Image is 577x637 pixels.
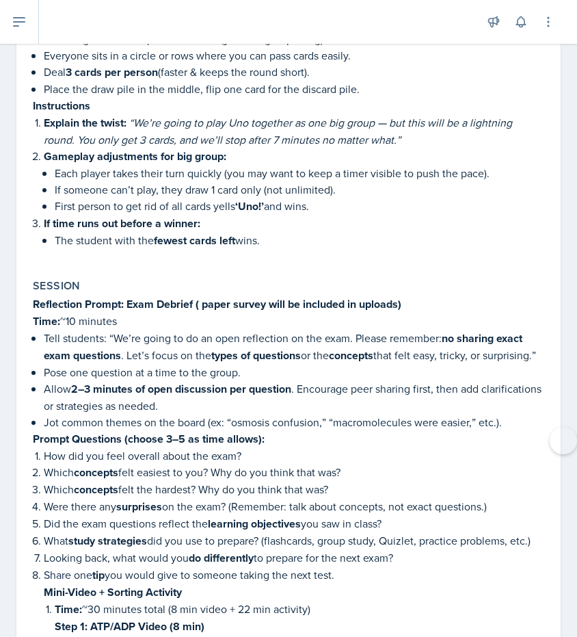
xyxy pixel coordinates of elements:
p: Which felt easiest to you? Why do you think that was? [44,464,544,481]
strong: Reflection Prompt: Exam Debrief ( paper survey will be included in uploads) [33,296,401,312]
strong: surprises [116,499,162,515]
strong: 2–3 minutes of open discussion per question [71,381,291,397]
strong: types of questions [211,348,301,363]
strong: 3 cards per person [66,64,158,80]
p: Place the draw pile in the middle, flip one card for the discard pile. [44,81,544,97]
strong: learning objectives [208,516,301,532]
strong: fewest cards left [154,233,235,248]
strong: study strategies [68,533,147,549]
p: Tell students: “We’re going to do an open reflection on the exam. Please remember: . Let’s focus ... [44,330,544,364]
strong: Prompt Questions (choose 3–5 as time allows): [33,431,265,447]
p: Everyone sits in a circle or rows where you can pass cards easily. [44,47,544,64]
strong: Explain the twist: [44,115,126,131]
strong: Time: [33,313,60,329]
p: The student with the wins. [55,232,544,249]
strong: concepts [329,348,373,363]
strong: Mini-Video + Sorting Activity [44,584,182,600]
strong: Time: [55,601,82,617]
p: Pose one question at a time to the group. [44,364,544,380]
strong: If time runs out before a winner: [44,216,200,231]
p: Allow . Encourage peer sharing first, then add clarifications or strategies as needed. [44,380,544,414]
p: Looking back, what would you to prepare for the next exam? [44,549,544,567]
label: Session [33,279,81,293]
strong: tip [92,567,105,583]
p: Did the exam questions reflect the you saw in class? [44,515,544,532]
p: What did you use to prepare? (flashcards, group study, Quizlet, practice problems, etc.) [44,532,544,549]
p: How did you feel overall about the exam? [44,447,544,464]
strong: Step 1: ATP/ADP Video (8 min) [55,619,204,634]
p: ~30 minutes total (8 min video + 22 min activity) [55,601,544,618]
p: First person to get rid of all cards yells and wins. [55,198,544,215]
strong: Gameplay adjustments for big group: [44,148,226,164]
strong: do differently [189,550,254,566]
strong: Instructions [33,98,90,114]
strong: concepts [74,482,118,497]
p: If someone can’t play, they draw 1 card only (not unlimited). [55,181,544,198]
strong: concepts [74,465,118,480]
p: Deal (faster & keeps the round short). [44,64,544,81]
p: Each player takes their turn quickly (you may want to keep a timer visible to push the pace). [55,165,544,181]
em: “We’re going to play Uno together as one big group — but this will be a lightning round. You only... [44,115,512,147]
strong: ‘Uno!’ [235,198,264,214]
p: Jot common themes on the board (ex: “osmosis confusion,” “macromolecules were easier,” etc.). [44,414,544,430]
p: ~10 minutes [33,313,544,330]
p: Which felt the hardest? Why do you think that was? [44,481,544,498]
p: Share one you would give to someone taking the next test. [44,567,544,584]
p: Were there any on the exam? (Remember: talk about concepts, not exact questions.) [44,498,544,515]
